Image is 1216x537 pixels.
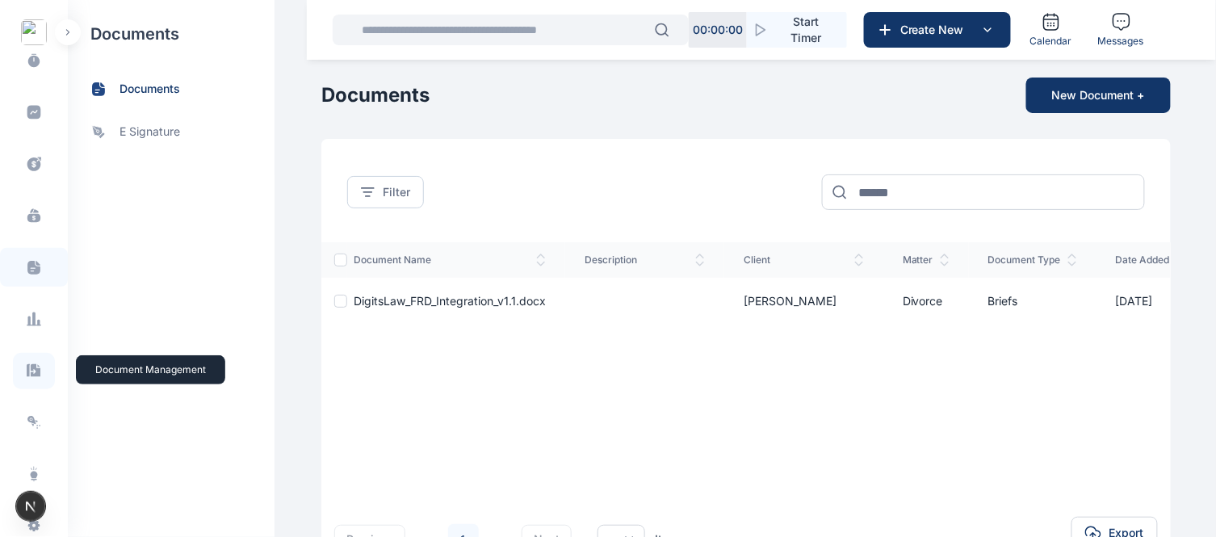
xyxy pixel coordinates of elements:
span: matter [903,254,950,266]
span: documents [120,81,180,98]
span: e signature [120,124,180,141]
span: date added [1116,254,1186,266]
a: documents [68,68,275,111]
td: Briefs [969,278,1096,324]
a: e signature [68,111,275,153]
td: Divorce [883,278,969,324]
span: document name [354,254,546,266]
span: Messages [1098,35,1144,48]
span: client [744,254,864,266]
button: Filter [347,176,424,208]
span: description [585,254,705,266]
td: [PERSON_NAME] [724,278,883,324]
a: Calendar [1024,6,1079,54]
button: Create New [864,12,1011,48]
button: New Document + [1026,78,1171,113]
td: [DATE] [1096,278,1206,324]
h1: Documents [321,82,430,108]
button: Start Timer [747,12,847,48]
p: 00 : 00 : 00 [693,22,743,38]
span: Filter [383,184,410,200]
span: Start Timer [778,14,834,46]
td: DigitsLaw_FRD_Integration_v1.1.docx [347,278,565,324]
a: Messages [1092,6,1151,54]
span: Calendar [1030,35,1072,48]
span: Create New [894,22,978,38]
span: document type [988,254,1077,266]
